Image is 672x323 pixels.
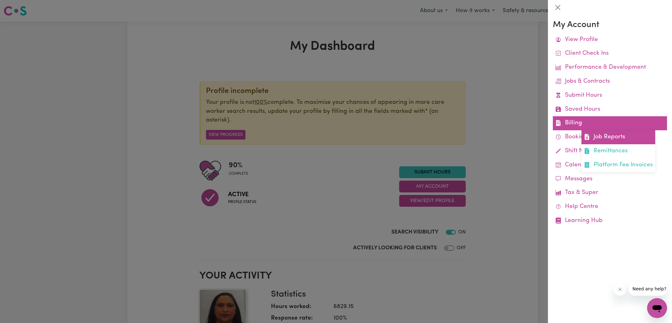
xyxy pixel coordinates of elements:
[553,2,563,12] button: Close
[581,144,655,158] a: Remittances
[647,298,667,318] iframe: Button to launch messaging window
[553,144,667,158] a: Shift Notes
[581,130,655,144] a: Job Reports
[614,283,626,296] iframe: Close message
[553,200,667,214] a: Help Centre
[553,186,667,200] a: Tax & Super
[553,47,667,61] a: Client Check Ins
[553,130,667,144] a: Bookings
[553,20,667,30] h3: My Account
[553,33,667,47] a: View Profile
[553,116,667,130] a: BillingJob ReportsRemittancesPlatform Fee Invoices
[553,158,667,172] a: Calendar
[629,282,667,296] iframe: Message from company
[553,61,667,75] a: Performance & Development
[553,103,667,117] a: Saved Hours
[581,158,655,172] a: Platform Fee Invoices
[553,75,667,89] a: Jobs & Contracts
[553,172,667,186] a: Messages
[553,214,667,228] a: Learning Hub
[553,89,667,103] a: Submit Hours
